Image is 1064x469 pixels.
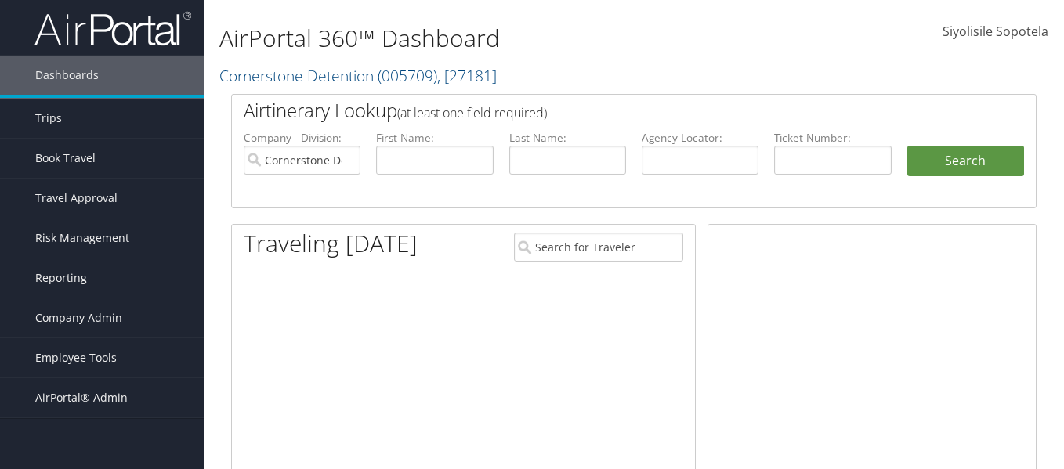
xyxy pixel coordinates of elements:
span: Dashboards [35,56,99,95]
span: Risk Management [35,218,129,258]
img: airportal-logo.png [34,10,191,47]
h2: Airtinerary Lookup [244,97,957,124]
span: Trips [35,99,62,138]
h1: Traveling [DATE] [244,227,418,260]
label: Agency Locator: [642,130,758,146]
span: Travel Approval [35,179,118,218]
a: Siyolisile Sopotela [943,8,1048,56]
span: , [ 27181 ] [437,65,497,86]
span: ( 005709 ) [378,65,437,86]
span: Siyolisile Sopotela [943,23,1048,40]
label: First Name: [376,130,493,146]
span: Company Admin [35,298,122,337]
h1: AirPortal 360™ Dashboard [219,22,772,55]
span: AirPortal® Admin [35,378,128,417]
label: Company - Division: [244,130,360,146]
span: (at least one field required) [397,104,547,121]
a: Cornerstone Detention [219,65,497,86]
input: Search for Traveler [514,233,683,262]
span: Reporting [35,258,87,298]
span: Book Travel [35,139,96,178]
span: Employee Tools [35,338,117,377]
label: Last Name: [509,130,626,146]
label: Ticket Number: [774,130,891,146]
button: Search [907,146,1024,177]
